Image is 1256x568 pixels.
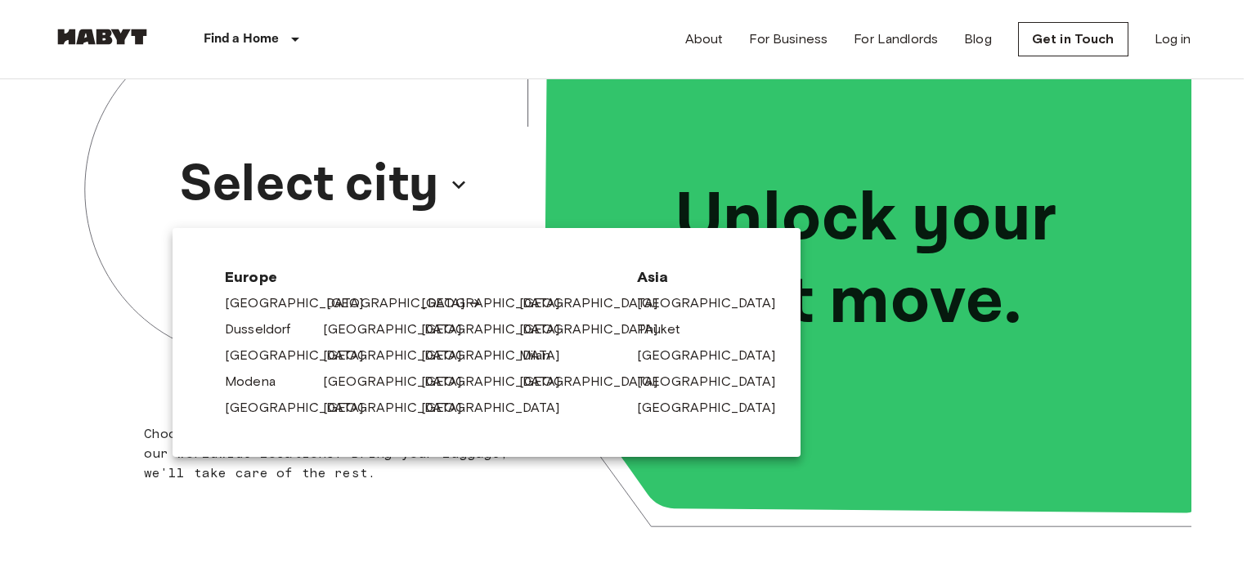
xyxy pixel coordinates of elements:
[225,267,611,287] span: Europe
[225,346,380,365] a: [GEOGRAPHIC_DATA]
[323,398,478,418] a: [GEOGRAPHIC_DATA]
[225,293,380,313] a: [GEOGRAPHIC_DATA]
[637,372,792,391] a: [GEOGRAPHIC_DATA]
[637,346,792,365] a: [GEOGRAPHIC_DATA]
[637,293,792,313] a: [GEOGRAPHIC_DATA]
[225,398,380,418] a: [GEOGRAPHIC_DATA]
[519,320,675,339] a: [GEOGRAPHIC_DATA]
[225,320,307,339] a: Dusseldorf
[421,372,576,391] a: [GEOGRAPHIC_DATA]
[421,346,576,365] a: [GEOGRAPHIC_DATA]
[323,372,478,391] a: [GEOGRAPHIC_DATA]
[421,398,576,418] a: [GEOGRAPHIC_DATA]
[421,320,576,339] a: [GEOGRAPHIC_DATA]
[519,372,675,391] a: [GEOGRAPHIC_DATA]
[225,372,292,391] a: Modena
[326,293,482,313] a: [GEOGRAPHIC_DATA]
[637,398,792,418] a: [GEOGRAPHIC_DATA]
[323,320,478,339] a: [GEOGRAPHIC_DATA]
[637,320,697,339] a: Phuket
[323,346,478,365] a: [GEOGRAPHIC_DATA]
[421,293,576,313] a: [GEOGRAPHIC_DATA]
[519,293,675,313] a: [GEOGRAPHIC_DATA]
[519,346,567,365] a: Milan
[637,267,748,287] span: Asia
